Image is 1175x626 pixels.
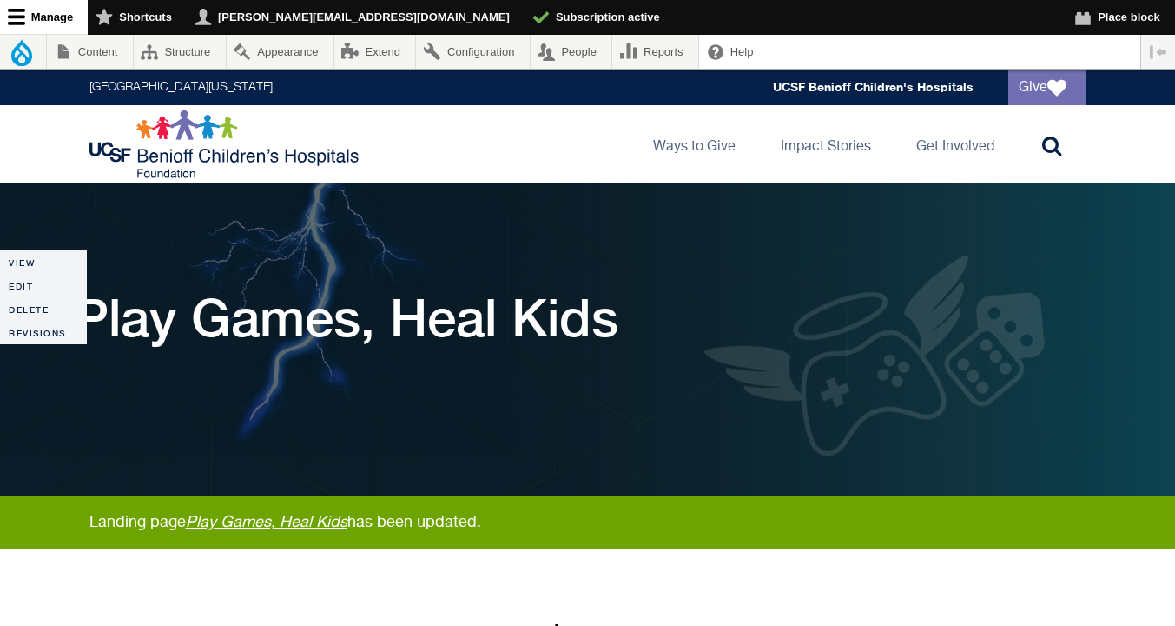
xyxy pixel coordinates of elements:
[89,82,273,94] a: [GEOGRAPHIC_DATA][US_STATE]
[612,35,698,69] a: Reports
[902,105,1008,183] a: Get Involved
[334,35,416,69] a: Extend
[227,35,333,69] a: Appearance
[74,513,1102,532] div: Landing page has been updated.
[47,35,133,69] a: Content
[1008,70,1086,105] a: Give
[1141,35,1175,69] button: Vertical orientation
[74,287,618,348] h1: Play Games, Heal Kids
[89,110,363,179] img: Logo for UCSF Benioff Children's Hospitals Foundation
[416,35,529,69] a: Configuration
[699,35,769,69] a: Help
[531,35,612,69] a: People
[134,35,226,69] a: Structure
[767,105,885,183] a: Impact Stories
[639,105,749,183] a: Ways to Give
[186,515,347,530] a: Play Games, Heal Kids
[773,80,974,95] a: UCSF Benioff Children's Hospitals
